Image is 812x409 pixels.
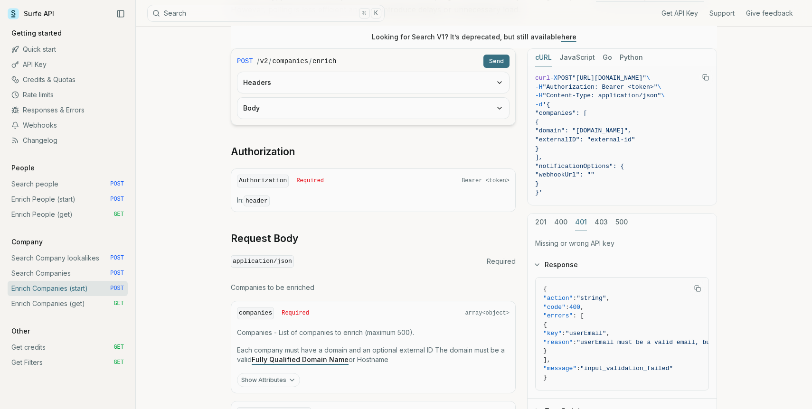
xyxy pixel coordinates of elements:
p: People [8,163,38,173]
button: Collapse Sidebar [113,7,128,21]
p: Getting started [8,28,66,38]
span: : [566,304,569,311]
span: Required [296,177,324,185]
span: } [535,180,539,187]
a: Search people POST [8,177,128,192]
a: Credits & Quotas [8,72,128,87]
span: GET [113,359,124,366]
a: Surfe API [8,7,54,21]
span: -X [550,74,557,82]
span: "reason" [543,339,573,346]
span: "action" [543,295,573,302]
span: POST [110,285,124,292]
a: Give feedback [746,9,793,18]
a: Changelog [8,133,128,148]
span: , [580,304,584,311]
span: "notificationOptions": { [535,163,624,170]
a: Webhooks [8,118,128,133]
a: Search Company lookalikes POST [8,251,128,266]
a: Rate limits [8,87,128,102]
button: 403 [595,214,608,231]
span: "key" [543,330,562,337]
button: Headers [237,72,509,93]
span: 400 [569,304,580,311]
kbd: K [371,8,381,19]
button: Copy Text [690,281,705,296]
a: Request Body [231,232,298,245]
div: Response [528,277,717,398]
span: POST [110,195,124,203]
a: Fully Qualified Domain Name [252,355,349,363]
span: -H [535,84,543,91]
p: Looking for Search V1? It’s deprecated, but still available [372,32,576,42]
a: Enrich People (start) POST [8,192,128,207]
span: Required [282,309,309,317]
span: : [576,365,580,372]
button: 500 [615,214,628,231]
span: "domain": "[DOMAIN_NAME]", [535,127,632,134]
span: "companies": [ [535,110,587,117]
p: Companies - List of companies to enrich (maximum 500). [237,328,510,337]
p: Company [8,237,47,247]
span: "[URL][DOMAIN_NAME]" [572,74,646,82]
span: "string" [576,295,606,302]
span: curl [535,74,550,82]
code: header [244,195,270,206]
span: POST [110,270,124,277]
span: POST [557,74,572,82]
span: Required [487,257,516,266]
span: POST [110,180,124,188]
button: Python [620,49,643,66]
a: Search Companies POST [8,266,128,281]
button: Search⌘K [147,5,385,22]
span: \ [646,74,650,82]
span: : [573,295,576,302]
a: API Key [8,57,128,72]
p: In: [237,195,510,206]
span: GET [113,211,124,218]
span: POST [110,254,124,262]
span: "errors" [543,312,573,319]
span: POST [237,56,253,66]
span: \ [661,92,665,99]
a: Get Filters GET [8,355,128,370]
a: Enrich Companies (start) POST [8,281,128,296]
span: "message" [543,365,576,372]
span: Bearer <token> [462,177,510,185]
p: Companies to be enriched [231,283,516,292]
span: : [573,339,576,346]
a: Enrich Companies (get) GET [8,296,128,311]
span: , [606,330,610,337]
button: Send [483,55,510,68]
span: , [606,295,610,302]
span: { [535,119,539,126]
span: }' [535,189,543,196]
span: '{ [543,101,550,108]
span: } [543,374,547,381]
span: / [309,56,312,66]
a: Get credits GET [8,340,128,355]
span: GET [113,344,124,351]
span: : [ [573,312,584,319]
a: Authorization [231,145,295,158]
a: Enrich People (get) GET [8,207,128,222]
code: v2 [260,56,268,66]
span: GET [113,300,124,307]
code: enrich [312,56,336,66]
kbd: ⌘ [359,8,369,19]
button: Copy Text [699,70,713,84]
a: here [561,33,576,41]
span: "code" [543,304,566,311]
span: ], [543,356,551,363]
p: Missing or wrong API key [535,239,709,248]
span: \ [657,84,661,91]
span: / [257,56,259,66]
a: Quick start [8,42,128,57]
span: "webhookUrl": "" [535,171,595,178]
span: ], [535,154,543,161]
button: 401 [575,214,587,231]
button: Body [237,98,509,119]
code: companies [272,56,308,66]
span: "Content-Type: application/json" [543,92,661,99]
span: { [543,286,547,293]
